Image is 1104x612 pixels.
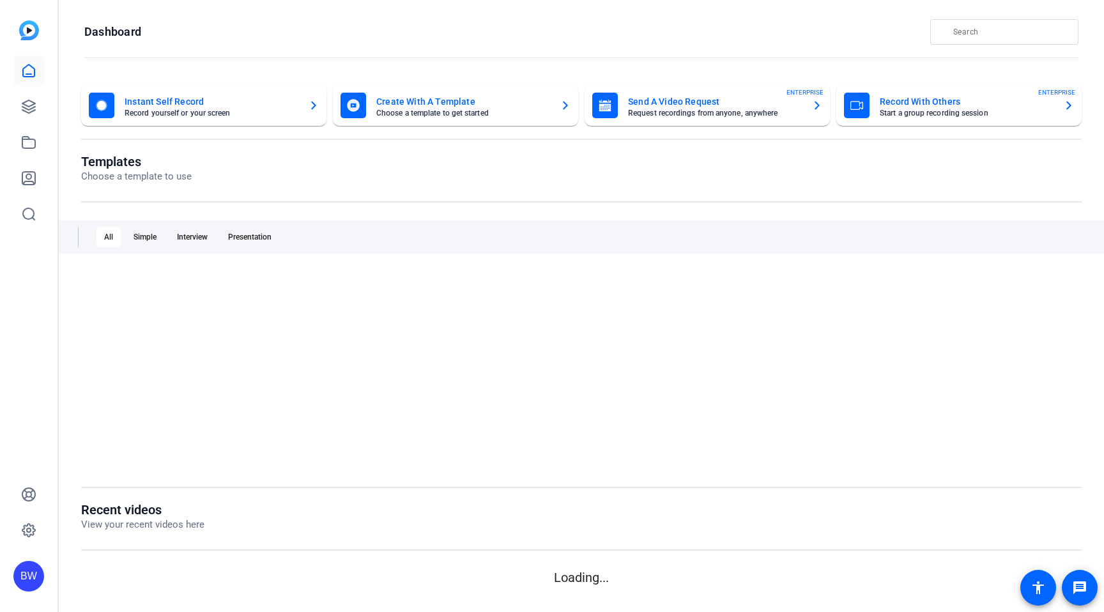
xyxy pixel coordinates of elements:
div: Simple [126,227,164,247]
mat-card-subtitle: Start a group recording session [880,109,1054,117]
mat-card-subtitle: Request recordings from anyone, anywhere [628,109,802,117]
p: View your recent videos here [81,517,204,532]
button: Record With OthersStart a group recording sessionENTERPRISE [836,85,1082,126]
mat-card-title: Send A Video Request [628,94,802,109]
div: BW [13,561,44,592]
button: Instant Self RecordRecord yourself or your screen [81,85,326,126]
input: Search [953,24,1068,40]
button: Create With A TemplateChoose a template to get started [333,85,578,126]
span: ENTERPRISE [1038,88,1075,97]
img: blue-gradient.svg [19,20,39,40]
div: Presentation [220,227,279,247]
mat-card-subtitle: Record yourself or your screen [125,109,298,117]
h1: Templates [81,154,192,169]
mat-icon: accessibility [1031,580,1046,595]
h1: Dashboard [84,24,141,40]
mat-card-subtitle: Choose a template to get started [376,109,550,117]
mat-card-title: Record With Others [880,94,1054,109]
button: Send A Video RequestRequest recordings from anyone, anywhereENTERPRISE [585,85,830,126]
mat-card-title: Create With A Template [376,94,550,109]
div: Interview [169,227,215,247]
span: ENTERPRISE [786,88,824,97]
p: Loading... [81,568,1082,587]
h1: Recent videos [81,502,204,517]
mat-card-title: Instant Self Record [125,94,298,109]
mat-icon: message [1072,580,1087,595]
p: Choose a template to use [81,169,192,184]
div: All [96,227,121,247]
